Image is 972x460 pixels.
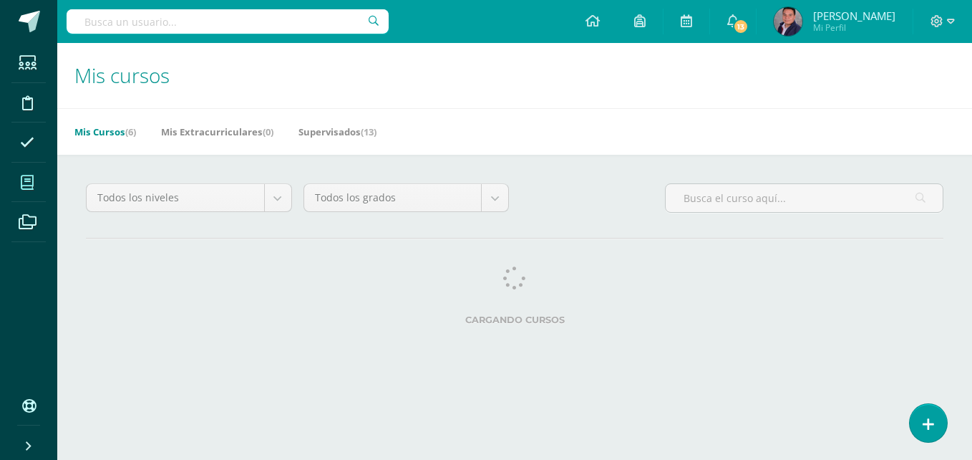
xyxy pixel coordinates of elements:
span: Mis cursos [74,62,170,89]
a: Todos los grados [304,184,509,211]
a: Mis Cursos(6) [74,120,136,143]
span: Mi Perfil [813,21,895,34]
span: (0) [263,125,273,138]
a: Todos los niveles [87,184,291,211]
a: Mis Extracurriculares(0) [161,120,273,143]
input: Busca un usuario... [67,9,389,34]
label: Cargando cursos [86,315,943,325]
input: Busca el curso aquí... [666,184,943,212]
span: [PERSON_NAME] [813,9,895,23]
span: (13) [361,125,376,138]
span: Todos los grados [315,184,471,211]
a: Supervisados(13) [298,120,376,143]
img: 2f5cfbbd6f1a8be69b4d572f42287c4a.png [774,7,802,36]
span: Todos los niveles [97,184,253,211]
span: (6) [125,125,136,138]
span: 13 [733,19,749,34]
